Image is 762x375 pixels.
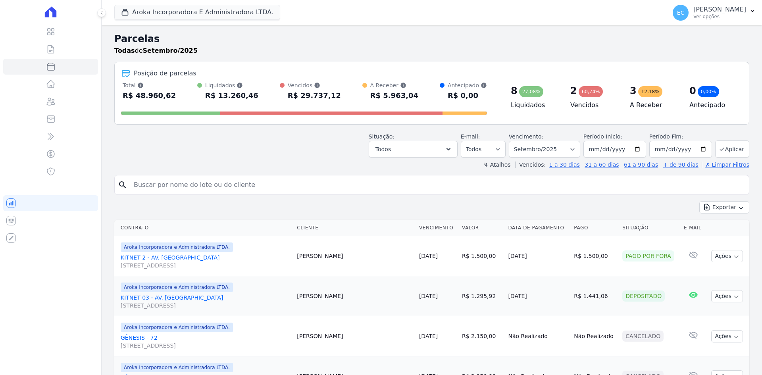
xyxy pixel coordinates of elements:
a: 31 a 60 dias [585,162,619,168]
a: 1 a 30 dias [549,162,580,168]
div: Total [123,81,176,89]
th: Data de Pagamento [505,220,571,236]
a: [DATE] [419,293,438,299]
th: E-mail [681,220,706,236]
a: KITNET 2 - AV. [GEOGRAPHIC_DATA][STREET_ADDRESS] [121,254,291,269]
td: [PERSON_NAME] [294,276,416,316]
th: Situação [619,220,681,236]
label: Período Inicío: [583,133,622,140]
a: GÊNESIS - 72[STREET_ADDRESS] [121,334,291,350]
th: Valor [459,220,505,236]
td: Não Realizado [505,316,571,356]
button: Ações [711,330,743,342]
td: R$ 1.500,00 [571,236,619,276]
th: Contrato [114,220,294,236]
p: Ver opções [693,13,746,20]
label: Situação: [369,133,394,140]
input: Buscar por nome do lote ou do cliente [129,177,746,193]
div: Pago por fora [622,250,674,262]
label: E-mail: [461,133,480,140]
td: R$ 1.500,00 [459,236,505,276]
h2: Parcelas [114,32,749,46]
strong: Todas [114,47,135,54]
i: search [118,180,127,190]
h4: Vencidos [570,100,617,110]
button: Ações [711,250,743,262]
td: [PERSON_NAME] [294,236,416,276]
span: Aroka Incorporadora e Administradora LTDA. [121,363,233,372]
div: 3 [630,85,637,97]
h4: Antecipado [689,100,736,110]
div: A Receber [370,81,418,89]
button: Ações [711,290,743,302]
strong: Setembro/2025 [143,47,198,54]
span: Aroka Incorporadora e Administradora LTDA. [121,323,233,332]
span: [STREET_ADDRESS] [121,342,291,350]
div: 0,00% [698,86,719,97]
button: Aplicar [715,140,749,158]
span: [STREET_ADDRESS] [121,262,291,269]
span: Aroka Incorporadora e Administradora LTDA. [121,283,233,292]
div: R$ 13.260,46 [205,89,258,102]
div: 27,08% [519,86,544,97]
h4: A Receber [630,100,677,110]
div: Cancelado [622,331,664,342]
div: 2 [570,85,577,97]
td: [DATE] [505,236,571,276]
td: R$ 2.150,00 [459,316,505,356]
button: Exportar [699,201,749,213]
p: [PERSON_NAME] [693,6,746,13]
div: R$ 5.963,04 [370,89,418,102]
div: Antecipado [448,81,487,89]
td: [DATE] [505,276,571,316]
td: [PERSON_NAME] [294,316,416,356]
div: 60,74% [579,86,603,97]
a: KITNET 03 - AV. [GEOGRAPHIC_DATA][STREET_ADDRESS] [121,294,291,310]
button: Todos [369,141,458,158]
span: EC [677,10,685,15]
div: Depositado [622,290,665,302]
div: Liquidados [205,81,258,89]
div: 8 [511,85,518,97]
a: 61 a 90 dias [624,162,658,168]
span: Todos [375,144,391,154]
div: 12,18% [638,86,663,97]
div: R$ 29.737,12 [288,89,341,102]
label: Vencimento: [509,133,543,140]
button: EC [PERSON_NAME] Ver opções [666,2,762,24]
label: ↯ Atalhos [483,162,510,168]
a: + de 90 dias [663,162,698,168]
td: Não Realizado [571,316,619,356]
div: 0 [689,85,696,97]
p: de [114,46,198,56]
h4: Liquidados [511,100,558,110]
th: Cliente [294,220,416,236]
div: R$ 48.960,62 [123,89,176,102]
span: Aroka Incorporadora e Administradora LTDA. [121,242,233,252]
div: R$ 0,00 [448,89,487,102]
a: [DATE] [419,333,438,339]
button: Aroka Incorporadora E Administradora LTDA. [114,5,280,20]
span: [STREET_ADDRESS] [121,302,291,310]
td: R$ 1.441,06 [571,276,619,316]
a: ✗ Limpar Filtros [702,162,749,168]
div: Vencidos [288,81,341,89]
div: Posição de parcelas [134,69,196,78]
label: Período Fim: [649,133,712,141]
label: Vencidos: [516,162,546,168]
td: R$ 1.295,92 [459,276,505,316]
th: Pago [571,220,619,236]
